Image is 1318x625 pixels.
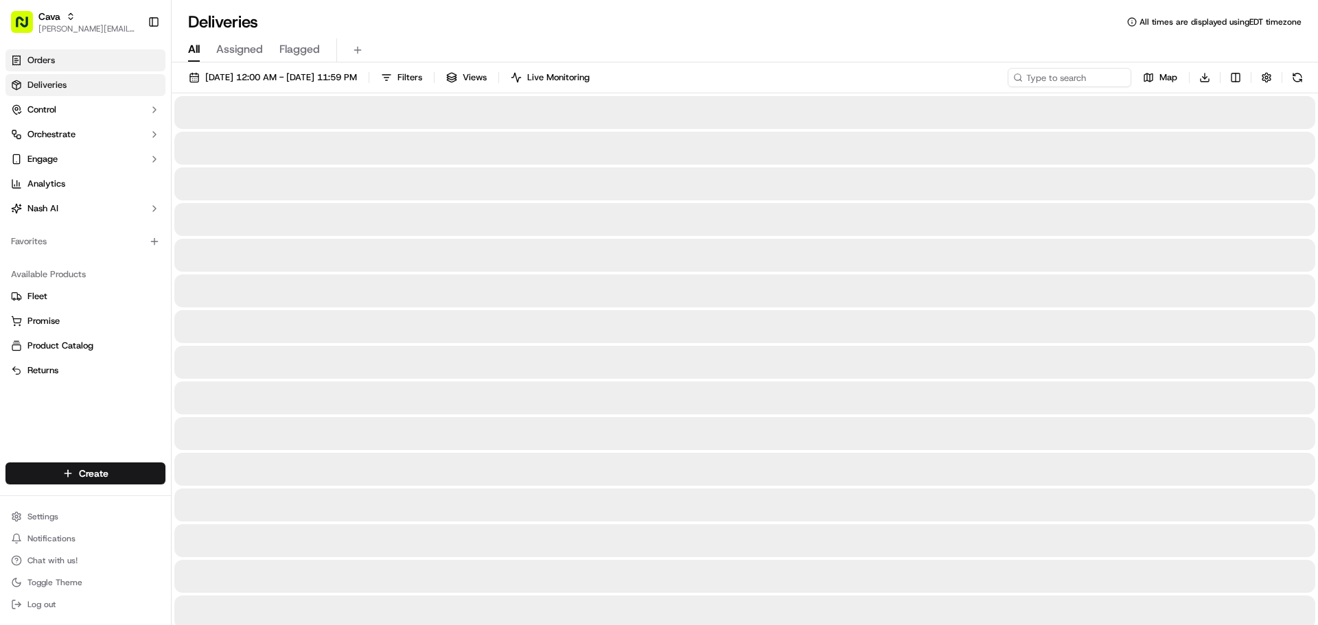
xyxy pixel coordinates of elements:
[14,131,38,156] img: 1736555255976-a54dd68f-1ca7-489b-9aae-adbdc363a1c4
[5,263,165,285] div: Available Products
[505,68,596,87] button: Live Monitoring
[279,41,320,58] span: Flagged
[5,285,165,307] button: Fleet
[5,551,165,570] button: Chat with us!
[5,595,165,614] button: Log out
[463,71,487,84] span: Views
[440,68,493,87] button: Views
[205,71,357,84] span: [DATE] 12:00 AM - [DATE] 11:59 PM
[111,193,226,218] a: 💻API Documentation
[5,359,165,381] button: Returns
[27,533,76,544] span: Notifications
[11,290,160,303] a: Fleet
[38,23,137,34] button: [PERSON_NAME][EMAIL_ADDRESS][PERSON_NAME][DOMAIN_NAME]
[188,11,258,33] h1: Deliveries
[97,232,166,243] a: Powered byPylon
[27,199,105,213] span: Knowledge Base
[27,153,58,165] span: Engage
[5,173,165,195] a: Analytics
[5,462,165,484] button: Create
[188,41,200,58] span: All
[27,315,60,327] span: Promise
[375,68,428,87] button: Filters
[14,14,41,41] img: Nash
[1159,71,1177,84] span: Map
[14,200,25,211] div: 📗
[27,104,56,116] span: Control
[1140,16,1302,27] span: All times are displayed using EDT timezone
[233,135,250,152] button: Start new chat
[5,529,165,548] button: Notifications
[116,200,127,211] div: 💻
[5,310,165,332] button: Promise
[527,71,590,84] span: Live Monitoring
[5,74,165,96] a: Deliveries
[11,315,160,327] a: Promise
[5,5,142,38] button: Cava[PERSON_NAME][EMAIL_ADDRESS][PERSON_NAME][DOMAIN_NAME]
[27,511,58,522] span: Settings
[14,55,250,77] p: Welcome 👋
[27,290,47,303] span: Fleet
[79,467,108,480] span: Create
[27,79,67,91] span: Deliveries
[5,507,165,526] button: Settings
[36,89,247,103] input: Got a question? Start typing here...
[137,233,166,243] span: Pylon
[5,231,165,252] div: Favorites
[5,148,165,170] button: Engage
[27,178,65,190] span: Analytics
[47,131,225,145] div: Start new chat
[5,99,165,121] button: Control
[8,193,111,218] a: 📗Knowledge Base
[27,555,78,566] span: Chat with us!
[5,198,165,220] button: Nash AI
[11,364,160,377] a: Returns
[27,54,55,67] span: Orders
[38,10,60,23] button: Cava
[216,41,263,58] span: Assigned
[27,599,56,610] span: Log out
[1137,68,1183,87] button: Map
[183,68,363,87] button: [DATE] 12:00 AM - [DATE] 11:59 PM
[5,573,165,592] button: Toggle Theme
[11,340,160,352] a: Product Catalog
[47,145,174,156] div: We're available if you need us!
[27,364,58,377] span: Returns
[1008,68,1131,87] input: Type to search
[1288,68,1307,87] button: Refresh
[397,71,422,84] span: Filters
[130,199,220,213] span: API Documentation
[27,340,93,352] span: Product Catalog
[5,123,165,145] button: Orchestrate
[27,577,82,588] span: Toggle Theme
[27,128,76,141] span: Orchestrate
[5,335,165,357] button: Product Catalog
[27,202,58,215] span: Nash AI
[5,49,165,71] a: Orders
